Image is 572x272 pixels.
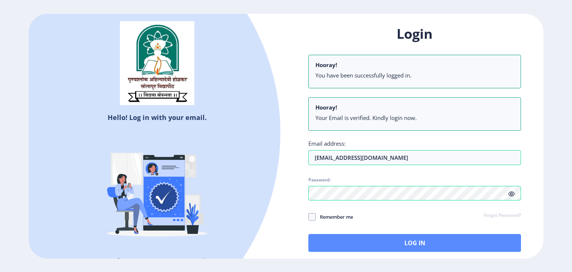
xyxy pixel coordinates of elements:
[92,125,222,255] img: Verified-rafiki.svg
[315,61,337,69] b: Hooray!
[484,212,521,219] a: Forgot Password?
[316,212,353,221] span: Remember me
[120,21,194,105] img: sulogo.png
[308,234,521,252] button: Log In
[308,25,521,43] h1: Login
[308,177,331,183] label: Password:
[188,256,222,267] a: Register
[308,150,521,165] input: Email address
[315,72,514,79] li: You have been successfully logged in.
[308,140,346,147] label: Email address:
[315,114,514,121] li: Your Email is verified. Kindly login now.
[315,104,337,111] b: Hooray!
[34,255,280,267] h5: Don't have an account?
